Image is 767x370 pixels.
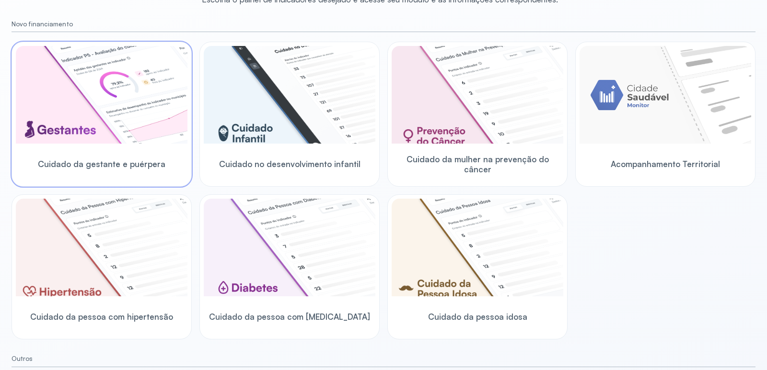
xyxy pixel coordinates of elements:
img: child-development.png [204,46,375,144]
img: elderly.png [392,199,563,296]
img: placeholder-module-ilustration.png [580,46,751,144]
span: Cuidado no desenvolvimento infantil [219,159,360,169]
small: Outros [12,355,755,363]
span: Acompanhamento Territorial [611,159,720,169]
span: Cuidado da gestante e puérpera [38,159,165,169]
img: pregnants.png [16,46,187,144]
small: Novo financiamento [12,20,755,28]
img: hypertension.png [16,199,187,296]
span: Cuidado da pessoa idosa [428,312,527,322]
span: Cuidado da mulher na prevenção do câncer [392,154,563,175]
img: diabetics.png [204,199,375,296]
span: Cuidado da pessoa com hipertensão [30,312,173,322]
span: Cuidado da pessoa com [MEDICAL_DATA] [209,312,370,322]
img: woman-cancer-prevention-care.png [392,46,563,144]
